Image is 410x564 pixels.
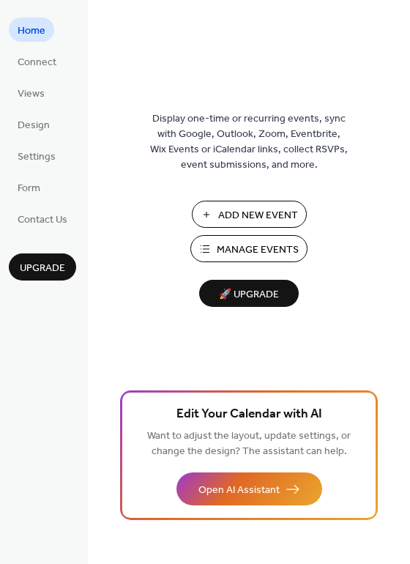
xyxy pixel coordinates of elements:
[9,81,53,105] a: Views
[18,23,45,39] span: Home
[18,118,50,133] span: Design
[20,261,65,276] span: Upgrade
[218,208,298,223] span: Add New Event
[9,49,65,73] a: Connect
[9,253,76,281] button: Upgrade
[18,181,40,196] span: Form
[217,242,299,258] span: Manage Events
[18,86,45,102] span: Views
[176,404,322,425] span: Edit Your Calendar with AI
[9,144,64,168] a: Settings
[199,280,299,307] button: 🚀 Upgrade
[9,112,59,136] a: Design
[18,149,56,165] span: Settings
[147,426,351,461] span: Want to adjust the layout, update settings, or change the design? The assistant can help.
[190,235,307,262] button: Manage Events
[176,472,322,505] button: Open AI Assistant
[192,201,307,228] button: Add New Event
[150,111,348,173] span: Display one-time or recurring events, sync with Google, Outlook, Zoom, Eventbrite, Wix Events or ...
[18,212,67,228] span: Contact Us
[198,483,280,498] span: Open AI Assistant
[18,55,56,70] span: Connect
[9,175,49,199] a: Form
[208,285,290,305] span: 🚀 Upgrade
[9,207,76,231] a: Contact Us
[9,18,54,42] a: Home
